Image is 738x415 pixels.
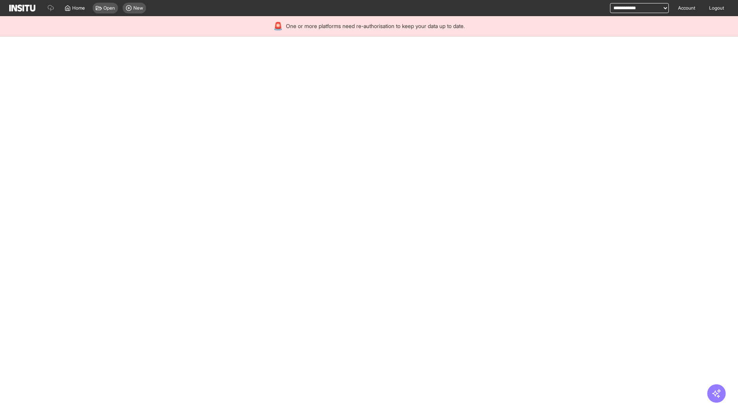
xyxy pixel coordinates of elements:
[72,5,85,11] span: Home
[103,5,115,11] span: Open
[9,5,35,12] img: Logo
[286,22,465,30] span: One or more platforms need re-authorisation to keep your data up to date.
[273,21,283,32] div: 🚨
[133,5,143,11] span: New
